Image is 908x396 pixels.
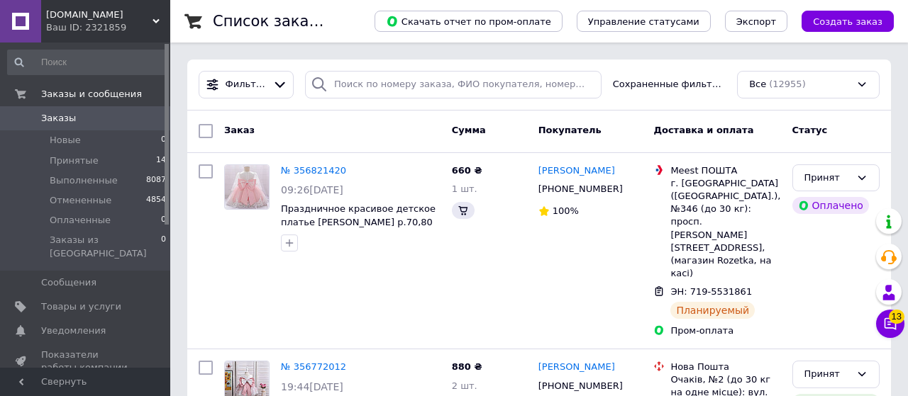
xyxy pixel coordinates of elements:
div: Пром-оплата [670,324,780,337]
span: Создать заказ [813,16,882,27]
span: Заказ [224,125,255,135]
span: Заказы [41,112,76,125]
span: 1 шт. [452,183,477,194]
span: Принятые [50,154,99,167]
div: Принят [804,367,851,382]
span: Фильтры [226,78,267,91]
span: Отмененные [50,194,111,207]
span: 2 шт. [452,380,477,391]
span: 660 ₴ [452,165,482,176]
span: Уведомления [41,324,106,337]
span: Товары и услуги [41,300,121,313]
span: Заказы из [GEOGRAPHIC_DATA] [50,234,161,259]
span: Сумма [452,125,486,135]
span: KatyKids.shop [46,9,153,21]
span: Покупатель [538,125,602,135]
button: Чат с покупателем13 [876,310,904,338]
a: [PERSON_NAME] [538,164,615,178]
span: 0 [161,134,166,147]
span: Заказы и сообщения [41,88,142,101]
div: Принят [804,171,851,186]
span: 100% [553,205,579,216]
button: Экспорт [725,11,787,32]
span: Выполненные [50,174,118,187]
span: Новые [50,134,81,147]
span: Сообщения [41,276,96,289]
span: ЭН: 719-5531861 [670,286,752,297]
a: № 356821420 [281,165,346,176]
span: [PHONE_NUMBER] [538,380,623,391]
span: Скачать отчет по пром-оплате [386,15,551,28]
input: Поиск [7,50,167,75]
span: 19:44[DATE] [281,381,343,392]
span: 880 ₴ [452,361,482,372]
span: Сохраненные фильтры: [613,78,726,91]
a: Праздничное красивое детское платье [PERSON_NAME] р.70,80 см на 0,5-1,5 года бело-розовое 80 [281,203,436,254]
div: Планируемый [670,302,755,319]
a: № 356772012 [281,361,346,372]
button: Управление статусами [577,11,711,32]
span: 09:26[DATE] [281,184,343,196]
a: [PERSON_NAME] [538,361,615,374]
span: 0 [161,234,166,259]
div: Meest ПОШТА [670,164,780,177]
span: Экспорт [736,16,776,27]
div: Оплачено [792,197,869,214]
span: Все [749,78,766,91]
span: 0 [161,214,166,227]
span: 8087 [146,174,166,187]
div: г. [GEOGRAPHIC_DATA] ([GEOGRAPHIC_DATA].), №346 (до 30 кг): просп. [PERSON_NAME][STREET_ADDRESS],... [670,177,780,281]
span: (12955) [769,79,806,89]
span: 13 [889,305,904,319]
a: Создать заказ [787,16,894,26]
h1: Список заказов [213,13,335,30]
span: Показатели работы компании [41,349,131,374]
span: Управление статусами [588,16,699,27]
span: 14 [156,154,166,167]
span: 4854 [146,194,166,207]
div: Нова Пошта [670,361,780,373]
div: Ваш ID: 2321859 [46,21,170,34]
input: Поиск по номеру заказа, ФИО покупателя, номеру телефона, Email, номеру накладной [305,71,602,98]
img: Фото товару [225,165,269,209]
span: Доставка и оплата [653,125,753,135]
span: Статус [792,125,828,135]
span: Оплаченные [50,214,111,227]
button: Скачать отчет по пром-оплате [375,11,563,32]
a: Фото товару [224,164,270,210]
span: [PHONE_NUMBER] [538,183,623,194]
button: Создать заказ [802,11,894,32]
